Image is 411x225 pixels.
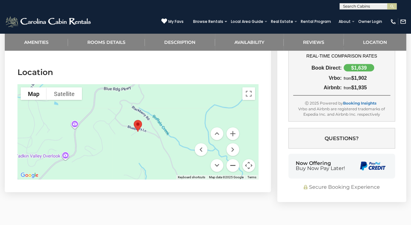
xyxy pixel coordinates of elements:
a: Rooms Details [68,33,145,51]
a: Open this area in Google Maps (opens a new window) [19,171,40,180]
button: Questions? [288,128,395,148]
div: Blue View Chalet [131,118,145,134]
button: Zoom in [226,127,239,140]
a: Reviews [284,33,344,51]
div: $1,639 [344,64,374,72]
a: Location [344,33,406,51]
button: Map camera controls [242,159,255,172]
span: My Favs [168,19,184,24]
button: Move right [226,143,239,156]
img: mail-regular-white.png [400,18,406,25]
button: Move left [195,143,207,156]
a: About [335,17,354,26]
a: Rental Program [298,17,334,26]
span: Map data ©2025 Google [209,175,244,179]
div: Vrbo: [293,75,342,81]
button: Zoom out [226,159,239,172]
h4: REAL-TIME COMPARISON RATES [293,53,390,58]
a: Terms (opens in new tab) [247,175,256,179]
div: Secure Booking Experience [288,183,395,191]
span: from [344,86,351,90]
button: Move up [211,127,223,140]
a: Availability [215,33,284,51]
div: Airbnb: [293,85,342,91]
div: Ⓒ 2025 Powered by [293,100,390,106]
span: from [344,76,351,81]
div: $1,902 [342,75,390,81]
button: Keyboard shortcuts [178,175,205,180]
span: Buy Now Pay Later! [296,166,345,171]
a: Owner Login [355,17,385,26]
div: Vrbo and Airbnb are registered trademarks of Expedia Inc. and Airbnb Inc. respectively [293,106,390,117]
a: Real Estate [268,17,296,26]
a: Description [145,33,215,51]
div: $1,935 [342,85,390,91]
h3: Location [17,67,258,78]
img: phone-regular-white.png [390,18,396,25]
a: Booking Insights [343,101,376,106]
button: Show satellite imagery [47,87,82,100]
button: Show street map [21,87,47,100]
button: Move down [211,159,223,172]
div: Now Offering [296,161,345,171]
a: My Favs [161,18,184,25]
a: Amenities [5,33,68,51]
img: Google [19,171,40,180]
button: Toggle fullscreen view [242,87,255,100]
a: Local Area Guide [228,17,266,26]
img: White-1-2.png [5,15,93,28]
a: Browse Rentals [190,17,226,26]
div: Book Direct: [293,65,342,71]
